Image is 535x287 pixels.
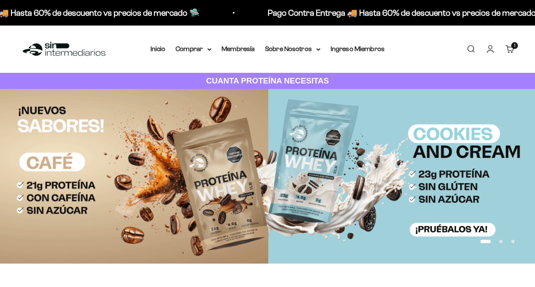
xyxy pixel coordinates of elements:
summary: Comprar [176,43,212,55]
span: 1 [514,43,515,48]
a: Membresía [222,45,255,52]
a: Ingreso Miembros [331,45,385,52]
summary: Sobre Nosotros [265,43,320,55]
strong: CUANTA PROTEÍNA NECESITAS [206,76,329,85]
a: Inicio [151,45,166,52]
